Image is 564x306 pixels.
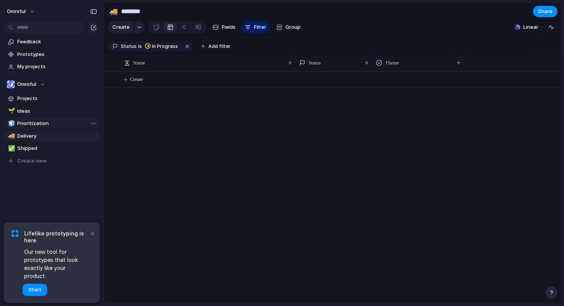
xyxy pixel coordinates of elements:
div: 🚚 [109,6,118,16]
button: 🧊 [7,120,15,127]
button: Group [272,21,304,33]
button: Add filter [196,41,235,52]
span: is [138,43,142,50]
span: Feedback [17,38,97,46]
span: Create [130,76,143,83]
button: Omniful [3,5,39,18]
div: 🧊 [8,119,13,128]
button: ✅ [7,145,15,152]
span: Filter [254,23,266,31]
span: Name [133,59,145,67]
button: Share [533,6,557,17]
button: Linear [512,21,541,33]
span: Create view [17,157,47,165]
span: Omniful [17,81,36,88]
span: Delivery [17,132,97,140]
a: Feedback [4,36,100,48]
span: Linear [523,23,538,31]
a: 🚚Delivery [4,130,100,142]
span: Theme [385,59,399,67]
span: Projects [17,95,97,102]
span: Shipped [17,145,97,152]
a: ✅Shipped [4,143,100,154]
span: Create [112,23,130,31]
button: Filter [242,21,269,33]
span: Group [285,23,300,31]
button: is [137,42,143,51]
span: Prototypes [17,51,97,58]
span: Our new tool for prototypes that look exactly like your product. [24,248,88,280]
a: My projects [4,61,100,72]
a: 🧊Prioritization [4,118,100,129]
span: Ideas [17,107,97,115]
button: Dismiss [87,229,97,238]
a: Prototypes [4,49,100,60]
button: Create [108,21,134,33]
div: ✅ [8,144,13,153]
span: Add filter [208,43,231,50]
div: 🚚 [8,132,13,140]
span: Start [28,286,41,294]
a: 🌱Ideas [4,105,100,117]
span: Share [538,8,552,15]
div: 🌱 [8,107,13,115]
button: Fields [209,21,239,33]
span: My projects [17,63,97,71]
button: 🚚 [7,132,15,140]
button: Omniful [4,79,100,90]
button: In Progress [143,42,183,51]
button: Start [23,284,47,296]
span: Status [308,59,321,67]
span: Omniful [7,8,26,15]
span: Fields [222,23,236,31]
button: 🌱 [7,107,15,115]
span: Prioritization [17,120,97,127]
span: In Progress [152,43,178,50]
span: Lifelike prototyping is here [24,230,88,244]
button: 🚚 [107,5,120,18]
span: Status [121,43,137,50]
a: Projects [4,93,100,104]
button: Create view [4,155,100,167]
